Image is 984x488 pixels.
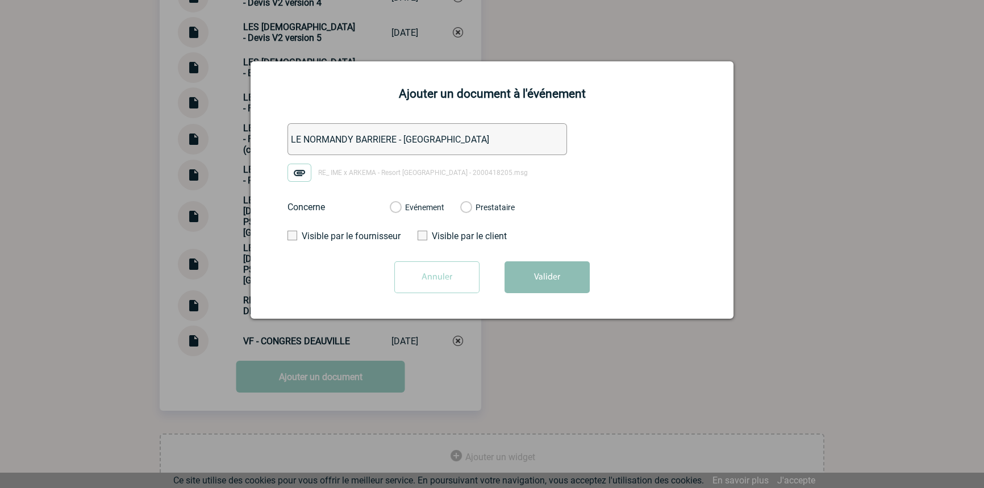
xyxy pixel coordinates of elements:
label: Evénement [390,203,401,213]
button: Valider [504,261,590,293]
label: Visible par le fournisseur [287,231,393,241]
span: RE_ IME x ARKEMA - Resort [GEOGRAPHIC_DATA] - 2000418205.msg [318,169,528,177]
h2: Ajouter un document à l'événement [265,87,719,101]
label: Visible par le client [418,231,523,241]
input: Annuler [394,261,480,293]
label: Prestataire [460,203,471,213]
label: Concerne [287,202,378,212]
input: Désignation [287,123,567,155]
